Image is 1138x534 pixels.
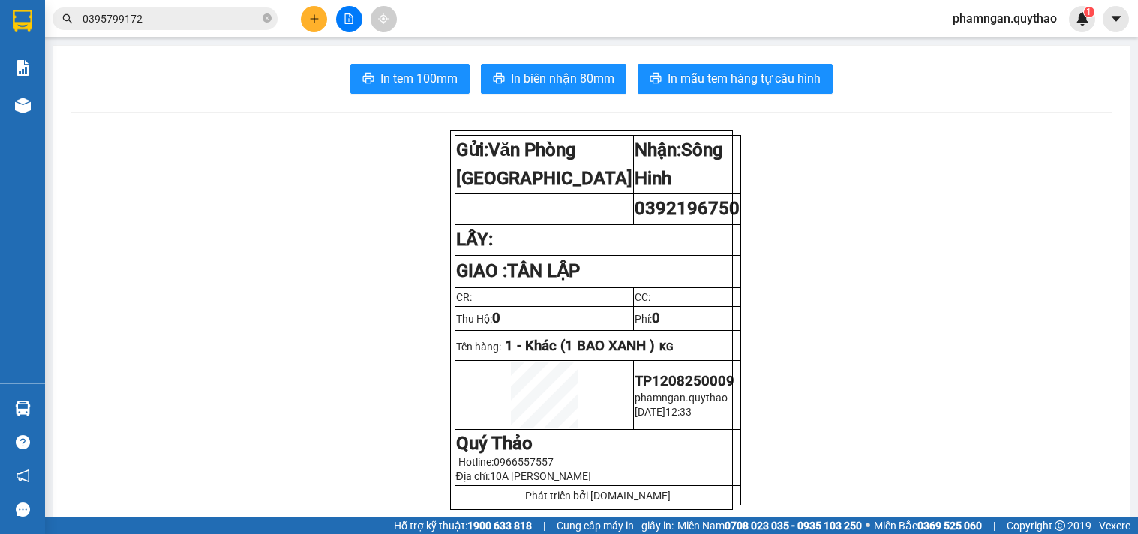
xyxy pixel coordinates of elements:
span: message [16,502,30,517]
span: 1 [1086,7,1091,17]
strong: LẤY: [456,229,493,250]
button: printerIn mẫu tem hàng tự cấu hình [638,64,833,94]
strong: Gửi: [456,139,632,189]
span: plus [309,13,320,24]
span: printer [362,72,374,86]
span: TP1208250009 [635,373,734,389]
span: printer [493,72,505,86]
span: | [543,517,545,534]
input: Tìm tên, số ĐT hoặc mã đơn [83,10,260,27]
span: 0 [652,310,660,326]
span: Sông Hinh [635,139,723,189]
span: phamngan.quythao [941,9,1069,28]
td: CC: [633,287,740,306]
span: 12:33 [665,406,692,418]
span: 1 - Khác (1 BAO XANH ) [505,337,655,354]
span: Văn Phòng [GEOGRAPHIC_DATA] [456,139,632,189]
span: copyright [1055,520,1065,531]
button: plus [301,6,327,32]
strong: 0708 023 035 - 0935 103 250 [725,520,862,532]
span: In mẫu tem hàng tự cấu hình [668,69,821,88]
span: aim [378,13,389,24]
span: Hỗ trợ kỹ thuật: [394,517,532,534]
span: Hotline: [458,456,554,468]
button: caret-down [1103,6,1129,32]
strong: Quý Thảo [456,433,533,454]
span: 0966557557 [494,456,554,468]
img: logo-vxr [13,10,32,32]
strong: 1900 633 818 [467,520,532,532]
td: Phát triển bởi [DOMAIN_NAME] [455,486,740,505]
span: notification [16,469,30,483]
button: printerIn tem 100mm [350,64,470,94]
button: aim [371,6,397,32]
span: 0 [492,310,500,326]
span: TÂN LẬP [507,260,580,281]
img: warehouse-icon [15,400,31,416]
span: file-add [344,13,354,24]
strong: Nhận: [635,139,723,189]
strong: GIAO : [456,260,580,281]
span: In tem 100mm [380,69,458,88]
td: Phí: [633,306,740,330]
img: icon-new-feature [1076,12,1089,25]
span: In biên nhận 80mm [511,69,614,88]
button: printerIn biên nhận 80mm [481,64,626,94]
span: 10A [PERSON_NAME] [490,470,591,482]
span: KG [659,340,674,352]
td: CR: [455,287,633,306]
strong: 0369 525 060 [917,520,982,532]
span: [DATE] [635,406,665,418]
img: warehouse-icon [15,97,31,113]
span: close-circle [263,13,272,22]
span: Miền Bắc [874,517,982,534]
span: question-circle [16,435,30,449]
span: Địa chỉ: [456,470,591,482]
sup: 1 [1084,7,1094,17]
button: file-add [336,6,362,32]
td: Thu Hộ: [455,306,633,330]
span: ⚪️ [866,523,870,529]
img: solution-icon [15,60,31,76]
span: Miền Nam [677,517,862,534]
span: | [993,517,995,534]
span: close-circle [263,12,272,26]
span: search [62,13,73,24]
span: caret-down [1109,12,1123,25]
span: 0392196750 [635,198,740,219]
p: Tên hàng: [456,337,740,354]
span: printer [650,72,662,86]
span: phamngan.quythao [635,391,728,403]
span: Cung cấp máy in - giấy in: [557,517,674,534]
